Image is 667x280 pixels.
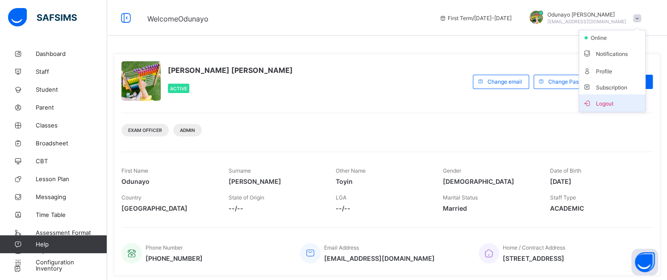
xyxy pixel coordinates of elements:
[229,178,322,185] span: [PERSON_NAME]
[488,78,522,85] span: Change email
[547,19,626,24] span: [EMAIL_ADDRESS][DOMAIN_NAME]
[146,244,183,251] span: Phone Number
[547,11,626,18] span: Odunayo [PERSON_NAME]
[121,194,142,201] span: Country
[36,259,107,266] span: Configuration
[8,8,77,27] img: safsims
[550,194,576,201] span: Staff Type
[36,229,107,236] span: Assessment Format
[579,80,645,94] li: dropdown-list-item-null-6
[583,84,627,91] span: Subscription
[36,175,107,182] span: Lesson Plan
[229,194,264,201] span: State of Origin
[336,178,429,185] span: Toyin
[128,127,162,133] span: Exam Officer
[579,30,645,45] li: dropdown-list-item-null-2
[503,255,565,262] span: [STREET_ADDRESS]
[324,255,435,262] span: [EMAIL_ADDRESS][DOMAIN_NAME]
[443,204,537,212] span: Married
[36,122,107,129] span: Classes
[548,78,594,85] span: Change Password
[583,48,642,59] span: Notifications
[168,66,293,75] span: [PERSON_NAME] [PERSON_NAME]
[36,86,107,93] span: Student
[579,45,645,62] li: dropdown-list-item-text-3
[36,68,107,75] span: Staff
[579,94,645,112] li: dropdown-list-item-buttom-7
[439,15,512,21] span: session/term information
[550,167,581,174] span: Date of Birth
[550,178,644,185] span: [DATE]
[579,62,645,80] li: dropdown-list-item-text-4
[324,244,359,251] span: Email Address
[121,204,215,212] span: [GEOGRAPHIC_DATA]
[631,249,658,276] button: Open asap
[583,66,642,76] span: Profile
[121,178,215,185] span: Odunayo
[336,167,366,174] span: Other Name
[147,14,208,23] span: Welcome Odunayo
[36,50,107,57] span: Dashboard
[336,204,429,212] span: --/--
[443,167,461,174] span: Gender
[443,194,478,201] span: Marital Status
[443,178,537,185] span: [DEMOGRAPHIC_DATA]
[180,127,195,133] span: Admin
[229,167,251,174] span: Surname
[36,241,107,248] span: Help
[36,157,107,165] span: CBT
[583,98,642,108] span: Logout
[336,194,346,201] span: LGA
[36,140,107,147] span: Broadsheet
[590,34,612,41] span: online
[36,211,107,218] span: Time Table
[36,104,107,111] span: Parent
[550,204,644,212] span: ACADEMIC
[503,244,565,251] span: Home / Contract Address
[36,193,107,200] span: Messaging
[170,86,187,91] span: Active
[521,11,646,25] div: Odunayo Oyebamire
[229,204,322,212] span: --/--
[146,255,203,262] span: [PHONE_NUMBER]
[121,167,148,174] span: First Name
